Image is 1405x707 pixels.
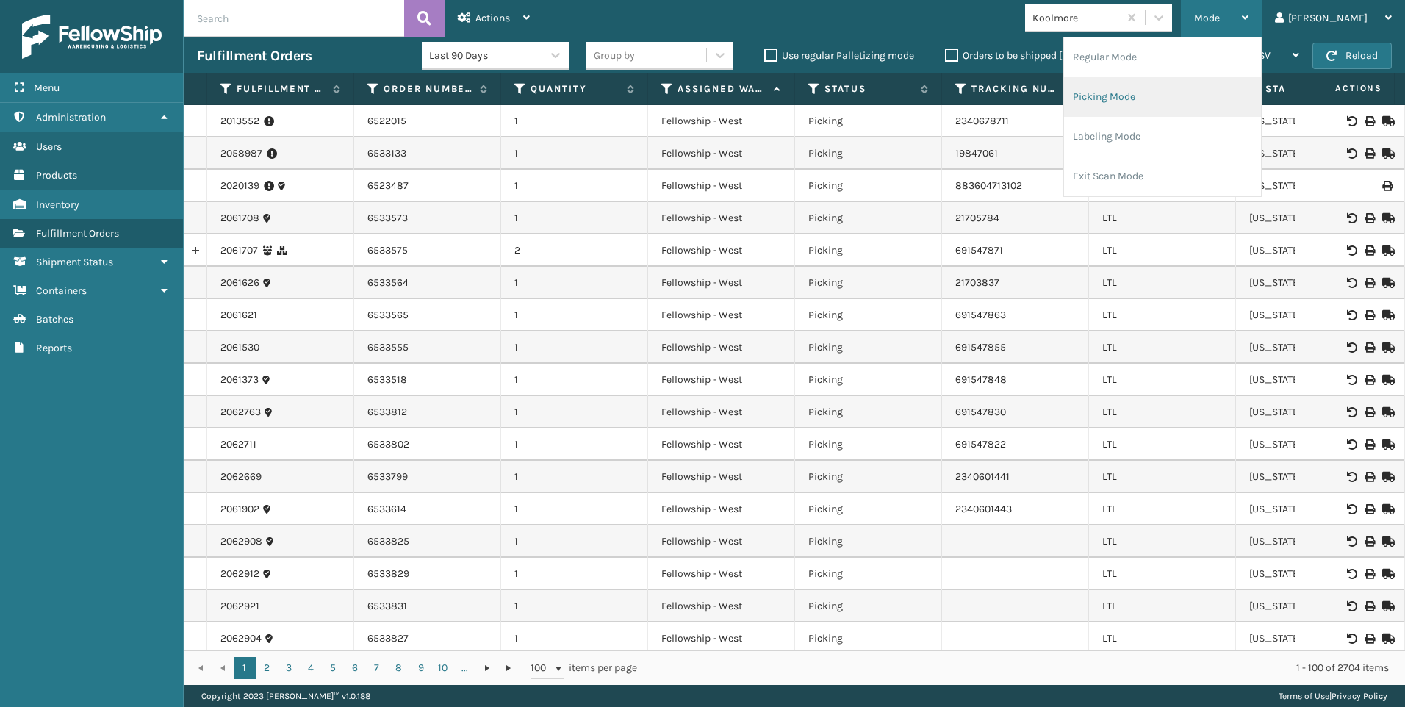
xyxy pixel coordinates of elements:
i: Void BOL [1347,213,1356,223]
td: Fellowship - West [648,558,795,590]
td: 1 [501,622,648,655]
td: Fellowship - West [648,525,795,558]
label: Order Number [384,82,472,96]
i: Void BOL [1347,504,1356,514]
td: 1 [501,299,648,331]
td: 6533829 [354,558,501,590]
td: LTL [1089,590,1236,622]
i: Mark as Shipped [1382,116,1391,126]
td: 691547848 [942,364,1089,396]
i: Print BOL [1365,148,1373,159]
td: 6533831 [354,590,501,622]
i: Void BOL [1347,148,1356,159]
label: Quantity [531,82,619,96]
td: LTL [1089,202,1236,234]
span: Batches [36,313,73,326]
a: 2061530 [220,340,259,355]
td: Picking [795,461,942,493]
i: Mark as Shipped [1382,342,1391,353]
td: 691547830 [942,396,1089,428]
div: Last 90 Days [429,48,543,63]
a: 2062908 [220,534,262,549]
td: [US_STATE] [1236,622,1383,655]
td: [US_STATE] [1236,202,1383,234]
p: Copyright 2023 [PERSON_NAME]™ v 1.0.188 [201,685,370,707]
td: 1 [501,364,648,396]
td: Picking [795,428,942,461]
span: Go to the next page [481,662,493,674]
td: 6533555 [354,331,501,364]
td: 6533518 [354,364,501,396]
td: [US_STATE] [1236,525,1383,558]
i: Void BOL [1347,116,1356,126]
a: 2061373 [220,373,259,387]
i: Void BOL [1347,342,1356,353]
td: Fellowship - West [648,202,795,234]
td: Fellowship - West [648,493,795,525]
td: 1 [501,170,648,202]
i: Mark as Shipped [1382,375,1391,385]
td: Fellowship - West [648,428,795,461]
a: 2020139 [220,179,259,193]
td: LTL [1089,525,1236,558]
td: Fellowship - West [648,461,795,493]
a: 2062763 [220,405,261,420]
li: Regular Mode [1064,37,1261,77]
a: ... [454,657,476,679]
i: Void BOL [1347,601,1356,611]
i: Print BOL [1365,278,1373,288]
i: Void BOL [1347,245,1356,256]
i: Void BOL [1347,536,1356,547]
td: 691547871 [942,234,1089,267]
td: Fellowship - West [648,331,795,364]
td: Fellowship - West [648,267,795,299]
td: LTL [1089,493,1236,525]
i: Print BOL [1365,536,1373,547]
i: Print BOL [1365,407,1373,417]
i: Mark as Shipped [1382,634,1391,644]
td: LTL [1089,622,1236,655]
i: Print BOL [1365,634,1373,644]
td: 1 [501,202,648,234]
i: Mark as Shipped [1382,601,1391,611]
td: Fellowship - West [648,364,795,396]
img: logo [22,15,162,59]
span: Menu [34,82,60,94]
td: 691547822 [942,428,1089,461]
i: Mark as Shipped [1382,536,1391,547]
td: Picking [795,267,942,299]
a: 6 [344,657,366,679]
a: 2013552 [220,114,259,129]
span: Reports [36,342,72,354]
h3: Fulfillment Orders [197,47,312,65]
a: Privacy Policy [1332,691,1387,701]
td: LTL [1089,331,1236,364]
label: Orders to be shipped [DATE] [945,49,1088,62]
td: 1 [501,428,648,461]
td: 6533799 [354,461,501,493]
i: Void BOL [1347,278,1356,288]
i: Print BOL [1365,245,1373,256]
a: 1 [234,657,256,679]
td: 6533133 [354,137,501,170]
td: 6522015 [354,105,501,137]
i: Print BOL [1365,310,1373,320]
a: 9 [410,657,432,679]
span: Users [36,140,62,153]
a: 2 [256,657,278,679]
td: Picking [795,234,942,267]
td: 6533614 [354,493,501,525]
td: 1 [501,461,648,493]
td: [US_STATE] [1236,558,1383,590]
td: 21705784 [942,202,1089,234]
i: Void BOL [1347,472,1356,482]
td: 2340601441 [942,461,1089,493]
label: Tracking Number [971,82,1060,96]
i: Print Label [1382,181,1391,191]
span: Containers [36,284,87,297]
div: Koolmore [1032,10,1120,26]
a: 2061621 [220,308,257,323]
a: Go to the next page [476,657,498,679]
td: Picking [795,299,942,331]
i: Mark as Shipped [1382,148,1391,159]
